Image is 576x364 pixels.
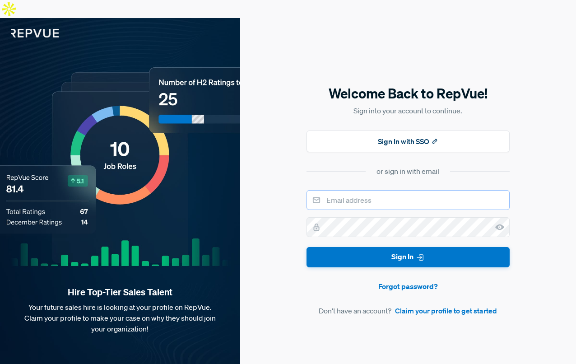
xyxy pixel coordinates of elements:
[307,281,510,292] a: Forgot password?
[307,305,510,316] article: Don't have an account?
[307,131,510,152] button: Sign In with SSO
[395,305,497,316] a: Claim your profile to get started
[307,105,510,116] p: Sign into your account to continue.
[376,166,439,177] div: or sign in with email
[307,190,510,210] input: Email address
[307,84,510,103] h5: Welcome Back to RepVue!
[307,247,510,267] button: Sign In
[14,302,226,334] p: Your future sales hire is looking at your profile on RepVue. Claim your profile to make your case...
[14,286,226,298] strong: Hire Top-Tier Sales Talent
